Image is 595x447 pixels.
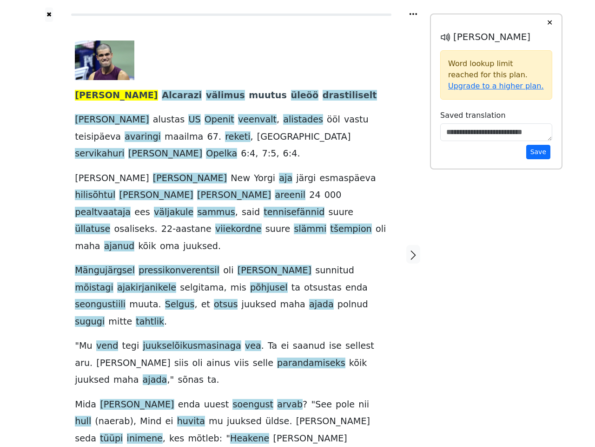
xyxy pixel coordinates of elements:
[254,173,275,184] span: Yorgi
[275,190,305,201] span: areenil
[159,299,161,311] span: .
[219,433,222,445] span: :
[143,340,241,352] span: juukselõikusmasinaga
[541,14,558,31] button: ✕
[304,282,342,294] span: otsustas
[162,90,202,102] span: Alcarazi
[206,358,230,369] span: ainus
[242,299,277,311] span: juuksed
[255,148,258,160] span: ,
[169,433,184,445] span: kes
[113,374,139,386] span: maha
[337,299,368,311] span: polnud
[283,148,289,160] span: 6
[188,114,200,126] span: US
[526,145,550,159] button: Save
[264,207,324,218] span: tennisefännid
[75,416,91,427] span: hull
[45,7,53,22] a: ✖
[247,148,250,160] span: :
[249,90,287,102] span: muutus
[75,299,126,311] span: seongustiili
[297,148,300,160] span: .
[324,190,342,201] span: 000
[161,223,176,235] span: 22-
[276,148,279,160] span: ,
[345,340,374,352] span: sellest
[296,173,316,184] span: järgi
[155,223,158,235] span: .
[216,374,219,386] span: .
[225,131,250,143] span: reketi
[100,399,174,411] span: [PERSON_NAME]
[448,81,544,90] a: Upgrade to a higher plan.
[143,374,167,386] span: ajada
[241,148,246,160] span: 6
[117,282,176,294] span: ajakirjanikele
[167,374,174,386] span: ,"
[344,114,369,126] span: vastu
[277,114,279,126] span: ,
[75,340,79,352] span: "
[349,358,367,369] span: kõik
[250,282,288,294] span: põhjusel
[119,190,193,201] span: [PERSON_NAME]
[440,50,552,100] div: Word lookup limit reached for this plan.
[251,131,253,143] span: ,
[75,223,110,235] span: üllatuse
[95,416,99,427] span: (
[227,416,262,427] span: juuksed
[165,416,173,427] span: ei
[129,299,158,311] span: muuta
[265,223,291,235] span: suure
[75,148,124,160] span: servikahuri
[75,90,158,102] span: [PERSON_NAME]
[114,223,154,235] span: osaliseks
[230,433,269,445] span: Heakene
[250,148,255,160] span: 4
[231,282,246,294] span: mis
[296,416,370,427] span: [PERSON_NAME]
[235,207,238,218] span: ,
[192,358,203,369] span: oli
[178,399,200,411] span: enda
[309,190,320,201] span: 24
[163,433,165,445] span: ,
[315,399,332,411] span: See
[323,90,377,102] span: drastiliselt
[164,316,167,328] span: .
[283,114,323,126] span: alistades
[214,299,238,311] span: otsus
[277,358,345,369] span: parandamiseks
[75,433,96,445] span: seda
[165,299,195,311] span: Selgus
[153,173,227,184] span: [PERSON_NAME]
[206,90,245,102] span: välimus
[440,111,552,120] h6: Saved translation
[218,241,221,252] span: .
[277,399,303,411] span: arvab
[293,340,325,352] span: saanud
[327,114,340,126] span: ööl
[311,399,315,411] span: "
[205,114,234,126] span: Openit
[201,299,210,311] span: et
[125,131,161,143] span: avaringi
[271,148,276,160] span: 5
[315,265,354,277] span: sunnitud
[174,358,189,369] span: siis
[223,265,233,277] span: oli
[96,340,119,352] span: vend
[153,114,185,126] span: alustas
[75,241,100,252] span: maha
[183,241,218,252] span: juuksed
[75,207,131,218] span: pealtvaataja
[358,399,369,411] span: nii
[75,316,105,328] span: sugugi
[197,190,271,201] span: [PERSON_NAME]
[207,131,218,143] span: 67
[209,416,223,427] span: mu
[140,416,161,427] span: Mind
[99,416,130,427] span: naerab
[291,282,300,294] span: ta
